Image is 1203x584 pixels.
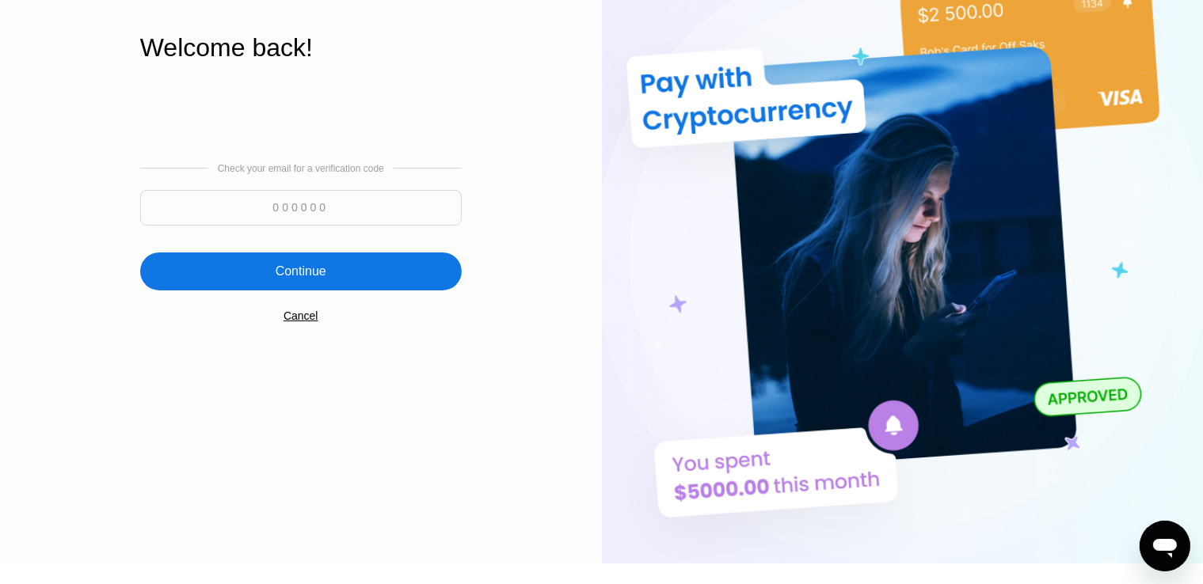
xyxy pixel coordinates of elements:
[1140,521,1190,571] iframe: Pulsante per aprire la finestra di messaggistica
[140,33,462,63] div: Welcome back!
[140,252,462,290] div: Continue
[284,309,318,322] div: Cancel
[276,264,326,279] div: Continue
[140,190,462,226] input: 000000
[218,163,384,174] div: Check your email for a verification code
